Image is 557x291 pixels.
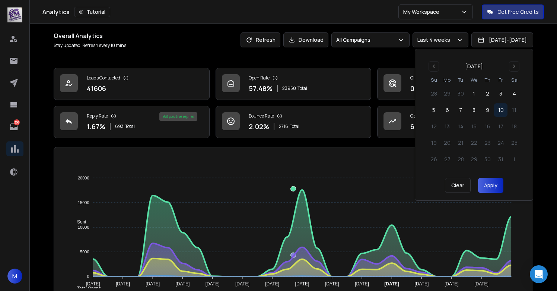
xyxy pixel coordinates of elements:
tspan: [DATE] [445,281,459,287]
tspan: [DATE] [86,281,100,287]
button: Go to previous month [429,61,439,72]
button: Tutorial [74,7,110,17]
th: Saturday [507,76,521,84]
span: Sent [71,219,86,225]
a: Opportunities61$41630 [377,106,533,138]
p: 0.99 % [410,83,431,94]
a: Bounce Rate2.02%2716Total [216,106,372,138]
p: 41606 [87,83,106,94]
tspan: [DATE] [235,281,249,287]
p: Download [299,36,324,44]
th: Friday [494,76,507,84]
th: Thursday [481,76,494,84]
button: M [7,269,22,284]
th: Monday [440,76,454,84]
p: My Workspace [403,8,442,16]
button: 1 [467,87,481,100]
div: 9 % positive replies [159,112,197,121]
img: logo [7,7,22,22]
tspan: [DATE] [295,281,309,287]
th: Sunday [427,76,440,84]
p: All Campaigns [336,36,373,44]
button: 4 [507,87,521,100]
tspan: 5000 [80,250,89,254]
th: Wednesday [467,76,481,84]
span: 23950 [282,85,296,91]
button: Refresh [241,32,280,47]
p: Get Free Credits [497,8,539,16]
a: Click Rate0.99%413Total [377,68,533,100]
h1: Overall Analytics [54,31,127,40]
button: Clear [445,178,471,193]
tspan: [DATE] [474,281,488,287]
p: Click Rate [410,75,430,81]
p: 57.48 % [249,83,273,94]
span: 2716 [279,123,288,129]
tspan: 20000 [78,176,89,180]
span: Total Opens [71,286,101,291]
button: 6 [440,103,454,117]
span: Total [125,123,135,129]
button: 8 [467,103,481,117]
button: 28 [427,87,440,100]
p: Refresh [256,36,276,44]
p: 2.02 % [249,121,269,132]
p: Leads Contacted [87,75,120,81]
tspan: 15000 [78,200,89,205]
tspan: [DATE] [265,281,280,287]
div: Analytics [42,7,398,17]
div: [DATE] [465,63,483,70]
button: Apply [478,178,503,193]
tspan: [DATE] [415,281,429,287]
p: Bounce Rate [249,113,274,119]
a: 306 [6,119,21,134]
tspan: [DATE] [176,281,190,287]
p: Opportunities [410,113,438,119]
p: 1.67 % [87,121,105,132]
button: 3 [494,87,507,100]
a: Leads Contacted41606 [54,68,210,100]
button: [DATE]-[DATE] [471,32,533,47]
button: 9 [481,103,494,117]
button: 5 [427,103,440,117]
tspan: [DATE] [325,281,339,287]
tspan: [DATE] [355,281,369,287]
button: Get Free Credits [482,4,544,19]
p: Open Rate [249,75,270,81]
p: 61 [410,121,417,132]
div: Open Intercom Messenger [530,265,548,283]
button: 10 [494,103,507,117]
button: Go to next month [509,61,519,72]
span: Total [290,123,299,129]
span: 693 [115,123,124,129]
tspan: 10000 [78,225,89,229]
button: 29 [440,87,454,100]
a: Reply Rate1.67%693Total9% positive replies [54,106,210,138]
tspan: [DATE] [206,281,220,287]
a: Open Rate57.48%23950Total [216,68,372,100]
tspan: [DATE] [116,281,130,287]
button: 2 [481,87,494,100]
tspan: 0 [87,274,89,279]
p: 306 [14,119,20,125]
button: 7 [454,103,467,117]
span: Total [297,85,307,91]
p: Last 4 weeks [417,36,453,44]
button: Download [283,32,328,47]
th: Tuesday [454,76,467,84]
tspan: [DATE] [385,281,400,287]
tspan: [DATE] [146,281,160,287]
p: Stay updated! Refresh every 10 mins. [54,43,127,48]
button: 30 [454,87,467,100]
p: Reply Rate [87,113,108,119]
